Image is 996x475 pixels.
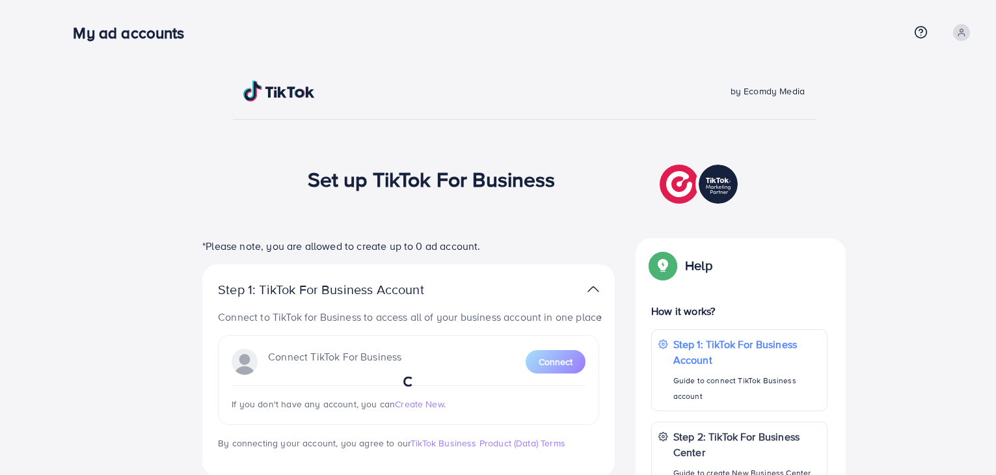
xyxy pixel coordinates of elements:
p: *Please note, you are allowed to create up to 0 ad account. [202,238,615,254]
h3: My ad accounts [73,23,195,42]
img: Popup guide [651,254,675,277]
p: Step 1: TikTok For Business Account [673,336,820,368]
p: How it works? [651,303,828,319]
span: by Ecomdy Media [731,85,805,98]
p: Help [685,258,712,273]
p: Step 2: TikTok For Business Center [673,429,820,460]
h1: Set up TikTok For Business [308,167,556,191]
p: Step 1: TikTok For Business Account [218,282,465,297]
p: Guide to connect TikTok Business account [673,373,820,404]
img: TikTok partner [587,280,599,299]
img: TikTok [243,81,315,102]
img: TikTok partner [660,161,741,207]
